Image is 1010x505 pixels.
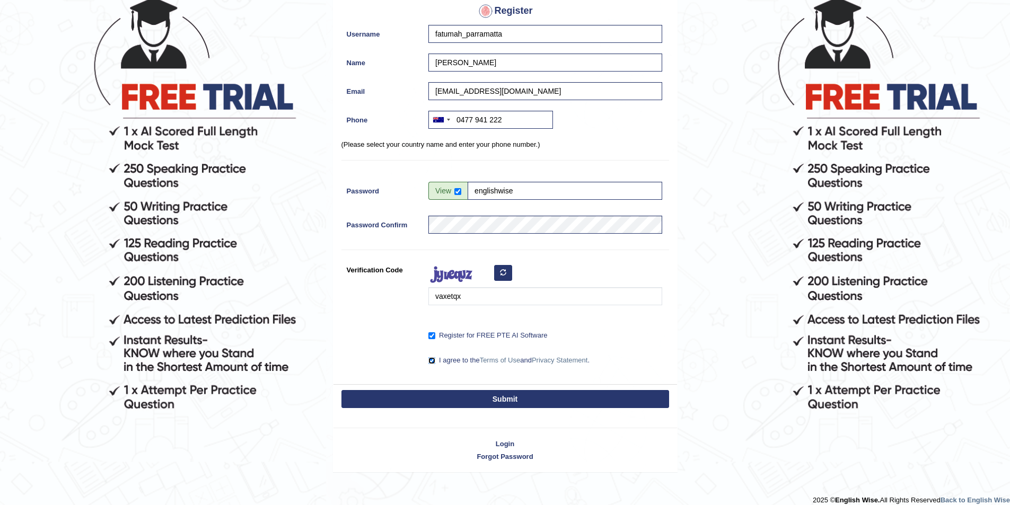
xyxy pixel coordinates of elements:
input: Register for FREE PTE AI Software [428,332,435,339]
label: Name [341,54,424,68]
a: Privacy Statement [532,356,588,364]
label: Password [341,182,424,196]
h4: Register [341,3,669,20]
label: Register for FREE PTE AI Software [428,330,547,341]
a: Forgot Password [333,451,677,462]
label: Phone [341,111,424,125]
label: I agree to the and . [428,355,590,366]
input: I agree to theTerms of UseandPrivacy Statement. [428,357,435,364]
a: Terms of Use [480,356,521,364]
p: (Please select your country name and enter your phone number.) [341,139,669,149]
input: Show/Hide Password [454,188,461,195]
strong: English Wise. [835,496,880,504]
button: Submit [341,390,669,408]
input: +61 412 345 678 [428,111,553,129]
label: Verification Code [341,261,424,275]
label: Email [341,82,424,96]
div: Australia: +61 [429,111,453,128]
label: Password Confirm [341,216,424,230]
a: Login [333,439,677,449]
a: Back to English Wise [941,496,1010,504]
div: 2025 © All Rights Reserved [813,490,1010,505]
label: Username [341,25,424,39]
